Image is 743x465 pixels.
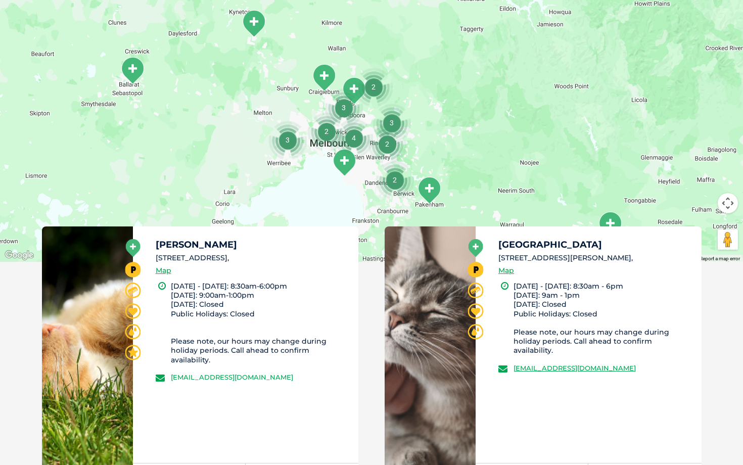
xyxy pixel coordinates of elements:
div: Pakenham [416,176,442,204]
h5: [PERSON_NAME] [156,240,350,249]
div: 2 [376,161,414,199]
li: [DATE] - [DATE]: 8:30am-6:00pm [DATE]: 9:00am-1:00pm [DATE]: Closed Public Holidays: Closed Pleas... [171,282,350,364]
div: Morwell [597,211,623,239]
div: Sandringham [332,149,357,176]
div: Macedon Ranges [241,10,266,37]
img: Google [3,249,36,262]
div: 2 [354,68,393,106]
button: Drag Pegman onto the map to open Street View [718,229,738,250]
li: [DATE] - [DATE]: 8:30am - 6pm [DATE]: 9am - 1pm [DATE]: Closed Public Holidays: Closed Please not... [514,282,692,355]
a: Map [156,265,171,276]
button: Search [723,46,733,56]
li: [STREET_ADDRESS][PERSON_NAME], [498,253,692,263]
h5: [GEOGRAPHIC_DATA] [498,240,692,249]
div: 3 [324,88,363,127]
a: [EMAIL_ADDRESS][DOMAIN_NAME] [514,364,636,372]
div: South Morang [341,77,366,105]
div: Ballarat [120,57,145,84]
a: Report a map error [700,256,740,261]
div: 4 [335,119,373,157]
div: Craigieburn [311,64,337,91]
a: Map [498,265,514,276]
div: 3 [373,104,411,142]
a: [EMAIL_ADDRESS][DOMAIN_NAME] [171,373,293,381]
div: 3 [268,121,307,159]
div: 2 [307,112,346,151]
button: Map camera controls [718,193,738,213]
li: [STREET_ADDRESS], [156,253,350,263]
div: 2 [368,125,406,163]
a: Open this area in Google Maps (opens a new window) [3,249,36,262]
